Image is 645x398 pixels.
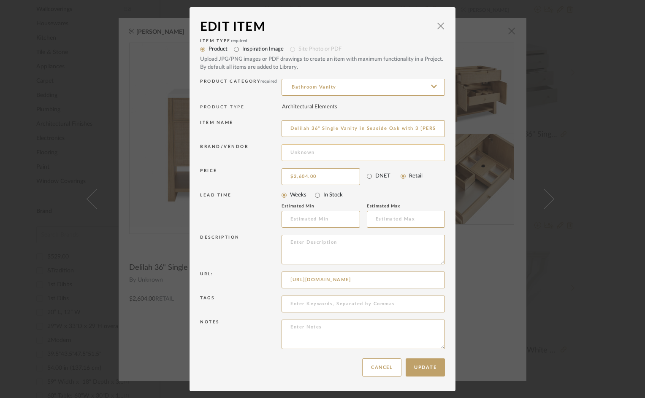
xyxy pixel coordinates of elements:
label: DNET [375,172,390,180]
div: PRODUCT TYPE [200,101,282,114]
span: required [231,39,247,43]
mat-radio-group: Select item type [200,43,445,72]
input: Estimated Max [367,211,445,228]
div: Description [200,235,282,265]
input: Estimated Min [282,211,360,228]
button: Close [432,18,449,35]
input: Enter URL [282,272,445,288]
div: Estimated Min [282,204,341,209]
input: Enter Name [282,120,445,137]
div: Product Category [200,79,282,96]
input: Type a category to search and select [282,79,445,96]
label: Inspiration Image [242,45,284,54]
input: Enter Keywords, Separated by Commas [282,296,445,312]
input: Enter DNET Price [282,168,360,185]
button: Cancel [362,358,401,376]
label: Product [209,45,228,54]
div: Edit Item [200,18,432,36]
div: Url: [200,272,282,289]
div: Upload JPG/PNG images or PDF drawings to create an item with maximum functionality in a Project. ... [200,55,445,72]
span: required [260,79,277,83]
div: Estimated Max [367,204,426,209]
div: Brand/Vendor [200,144,282,161]
div: Item Type [200,38,445,43]
div: Item name [200,120,282,137]
div: LEAD TIME [200,193,282,228]
button: Update [406,358,445,376]
mat-radio-group: Select item type [282,189,445,201]
div: Price [200,168,282,183]
label: In Stock [323,191,343,199]
label: Retail [409,172,423,180]
div: Tags [200,296,282,313]
input: Unknown [282,144,445,161]
div: Notes [200,320,282,350]
mat-radio-group: Select price type [367,170,445,182]
label: Weeks [290,191,306,199]
div: Architectural Elements [282,103,337,111]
